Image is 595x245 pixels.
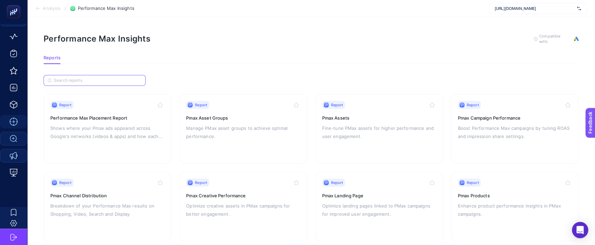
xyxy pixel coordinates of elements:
p: Breakdown of your Performance Max results on Shopping, Video, Search and Display [50,202,164,218]
span: Performance Max Insights [78,6,134,11]
span: Report [331,180,343,185]
h3: Performance Max Placement Report [50,114,164,121]
h3: Pmax Channel Distribution [50,192,164,199]
a: ReportPmax Creative PerformanceOptimize creative assets in PMax campaigns for better engagement. [179,172,307,241]
p: Optimize landing pages linked to PMax campaigns for improved user engagement. [322,202,436,218]
span: Report [467,102,479,108]
h3: Pmax Products [458,192,572,199]
p: Boost Performance Max campaigns by tuning ROAS and impression share settings. [458,124,572,140]
span: [URL][DOMAIN_NAME] [495,6,574,11]
h3: Pmax Landing Page [322,192,436,199]
span: Reports [44,55,61,61]
h1: Performance Max Insights [44,34,150,44]
a: ReportPerformance Max Placement ReportShows where your Pmax ads appeared across Google's networks... [44,94,171,164]
p: Optimize creative assets in PMax campaigns for better engagement. [186,202,300,218]
span: Compatible with: [539,33,570,44]
a: ReportPmax Campaign PerformanceBoost Performance Max campaigns by tuning ROAS and impression shar... [451,94,579,164]
input: Search [54,78,142,83]
span: Report [467,180,479,185]
p: Fine-tune PMax assets for higher performance and user engagement. [322,124,436,140]
h3: Pmax Creative Performance [186,192,300,199]
span: / [65,5,66,11]
a: ReportPmax Landing PageOptimize landing pages linked to PMax campaigns for improved user engagement. [315,172,443,241]
a: ReportPmax Asset GroupsManage PMax asset groups to achieve optimal performance. [179,94,307,164]
div: Open Intercom Messenger [572,222,588,238]
a: ReportPmax Channel DistributionBreakdown of your Performance Max results on Shopping, Video, Sear... [44,172,171,241]
span: Report [195,102,207,108]
img: svg%3e [577,5,581,12]
button: Reports [44,55,61,64]
span: Report [59,180,71,185]
span: Analysis [43,6,61,11]
h3: Pmax Asset Groups [186,114,300,121]
span: Feedback [4,2,26,7]
h3: Pmax Assets [322,114,436,121]
span: Report [331,102,343,108]
h3: Pmax Campaign Performance [458,114,572,121]
p: Manage PMax asset groups to achieve optimal performance. [186,124,300,140]
span: Report [59,102,71,108]
a: ReportPmax AssetsFine-tune PMax assets for higher performance and user engagement. [315,94,443,164]
a: ReportPmax ProductsEnhance product performance insights in PMax campaigns. [451,172,579,241]
span: Report [195,180,207,185]
p: Shows where your Pmax ads appeared across Google's networks (videos & apps) and how each placemen... [50,124,164,140]
p: Enhance product performance insights in PMax campaigns. [458,202,572,218]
